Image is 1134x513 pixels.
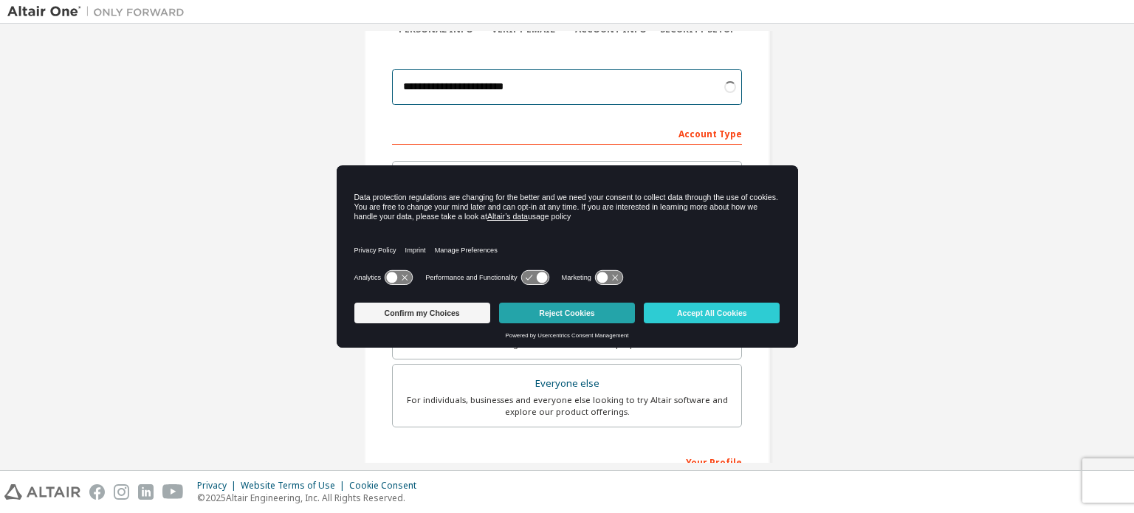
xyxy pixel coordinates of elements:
div: For individuals, businesses and everyone else looking to try Altair software and explore our prod... [402,394,732,418]
div: Privacy [197,480,241,492]
div: Everyone else [402,373,732,394]
img: altair_logo.svg [4,484,80,500]
div: Account Type [392,121,742,145]
div: Website Terms of Use [241,480,349,492]
div: Your Profile [392,450,742,473]
img: linkedin.svg [138,484,154,500]
div: Cookie Consent [349,480,425,492]
img: instagram.svg [114,484,129,500]
img: facebook.svg [89,484,105,500]
img: Altair One [7,4,192,19]
p: © 2025 Altair Engineering, Inc. All Rights Reserved. [197,492,425,504]
img: youtube.svg [162,484,184,500]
